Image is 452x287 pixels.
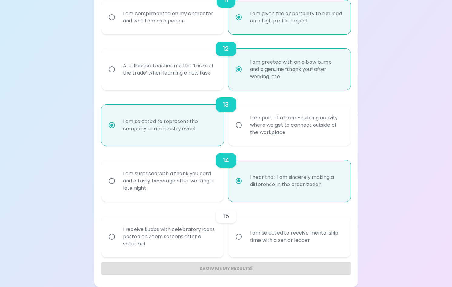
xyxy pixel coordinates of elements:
div: I am greeted with an elbow bump and a genuine “thank you” after working late [245,51,347,88]
div: I am selected to represent the company at an industry event [118,111,220,140]
div: choice-group-check [101,202,351,257]
div: choice-group-check [101,34,351,90]
div: I am part of a team-building activity where we get to connect outside of the workplace [245,107,347,143]
h6: 13 [223,100,229,109]
div: I receive kudos with celebratory icons posted on Zoom screens after a shout out [118,219,220,255]
div: choice-group-check [101,90,351,146]
h6: 14 [223,155,229,165]
div: A colleague teaches me the ‘tricks of the trade’ when learning a new task [118,55,220,84]
h6: 15 [223,211,229,221]
div: I am selected to receive mentorship time with a senior leader [245,222,347,251]
div: choice-group-check [101,146,351,202]
h6: 12 [223,44,229,54]
div: I am given the opportunity to run lead on a high profile project [245,3,347,32]
div: I hear that I am sincerely making a difference in the organization [245,166,347,195]
div: I am surprised with a thank you card and a tasty beverage after working a late night [118,163,220,199]
div: I am complimented on my character and who I am as a person [118,3,220,32]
